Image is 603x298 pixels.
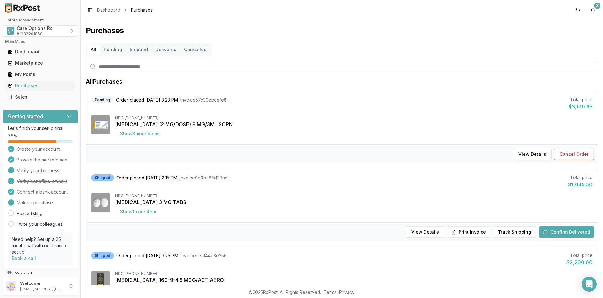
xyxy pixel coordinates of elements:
[87,44,100,55] button: All
[17,210,43,217] a: Post a listing
[17,221,63,227] a: Invite your colleagues
[8,83,73,89] div: Purchases
[339,289,354,295] a: Privacy
[180,44,210,55] button: Cancelled
[8,133,17,139] span: 75 %
[91,96,114,103] div: Pending
[115,198,593,206] div: [MEDICAL_DATA] 3 MG TABS
[115,271,593,276] div: NDC: [PHONE_NUMBER]
[180,97,227,103] span: Invoice 57c30ebcefe8
[588,5,598,15] button: 3
[513,149,552,160] button: View Details
[17,32,43,37] span: # 1932201860
[6,281,16,291] img: User avatar
[115,276,593,284] div: [MEDICAL_DATA] 160-9-4.8 MCG/ACT AERO
[8,113,43,120] h3: Getting started
[131,7,153,13] span: Purchases
[554,149,594,160] button: Cancel Order
[3,81,78,91] button: Purchases
[3,58,78,68] button: Marketplace
[91,252,114,259] div: Shipped
[8,60,73,66] div: Marketplace
[116,97,178,103] span: Order placed [DATE] 3:23 PM
[8,71,73,78] div: My Posts
[97,7,153,13] nav: breadcrumb
[5,46,75,57] a: Dashboard
[126,44,152,55] button: Shipped
[115,120,593,128] div: [MEDICAL_DATA] (2 MG/DOSE) 8 MG/3ML SOPN
[3,268,78,279] button: Support
[17,200,53,206] span: Make a purchase
[86,26,598,36] h1: Purchases
[12,255,36,261] a: Book a call
[568,174,593,181] div: Total price
[5,69,75,80] a: My Posts
[17,189,68,195] span: Connect a bank account
[115,284,165,295] button: Show3more items
[20,287,64,292] p: [EMAIL_ADDRESS][DOMAIN_NAME]
[5,80,75,91] a: Purchases
[91,193,110,212] img: Trulance 3 MG TABS
[569,103,593,110] div: $3,170.65
[8,125,73,131] p: Let's finish your setup first!
[566,252,593,259] div: Total price
[5,57,75,69] a: Marketplace
[8,49,73,55] div: Dashboard
[493,226,536,238] button: Track Shipping
[86,77,122,86] h1: All Purchases
[91,174,114,181] div: Shipped
[3,47,78,57] button: Dashboard
[100,44,126,55] button: Pending
[116,175,177,181] span: Order placed [DATE] 2:15 PM
[17,157,67,163] span: Browse the marketplace
[5,91,75,103] a: Sales
[3,3,43,13] img: RxPost Logo
[324,289,337,295] a: Terms
[406,226,444,238] button: View Details
[568,181,593,188] div: $1,045.50
[447,226,490,238] button: Print Invoice
[97,7,120,13] a: Dashboard
[539,226,594,238] button: Confirm Delivered
[17,178,67,184] span: Verify beneficial owners
[115,128,165,139] button: Show3more items
[116,253,178,259] span: Order placed [DATE] 3:25 PM
[152,44,180,55] button: Delivered
[180,175,228,181] span: Invoice 0d9ba85d28ad
[17,25,52,32] span: Care Options Rx
[17,146,60,152] span: Create your account
[17,167,59,174] span: Verify your business
[582,277,597,292] div: Open Intercom Messenger
[5,39,75,44] h2: Main Menu
[12,236,69,255] p: Need help? Set up a 25 minute call with our team to set up.
[566,259,593,266] div: $2,200.00
[3,18,78,23] h2: Store Management
[594,3,600,9] div: 3
[569,96,593,103] div: Total price
[115,206,161,217] button: Show1more item
[115,115,593,120] div: NDC: [PHONE_NUMBER]
[3,92,78,102] button: Sales
[115,193,593,198] div: NDC: [PHONE_NUMBER]
[181,253,227,259] span: Invoice e7af44b3e256
[3,25,78,37] button: Select a view
[20,280,64,287] p: Welcome
[91,115,110,134] img: Ozempic (2 MG/DOSE) 8 MG/3ML SOPN
[3,69,78,79] button: My Posts
[91,271,110,290] img: Breztri Aerosphere 160-9-4.8 MCG/ACT AERO
[8,94,73,100] div: Sales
